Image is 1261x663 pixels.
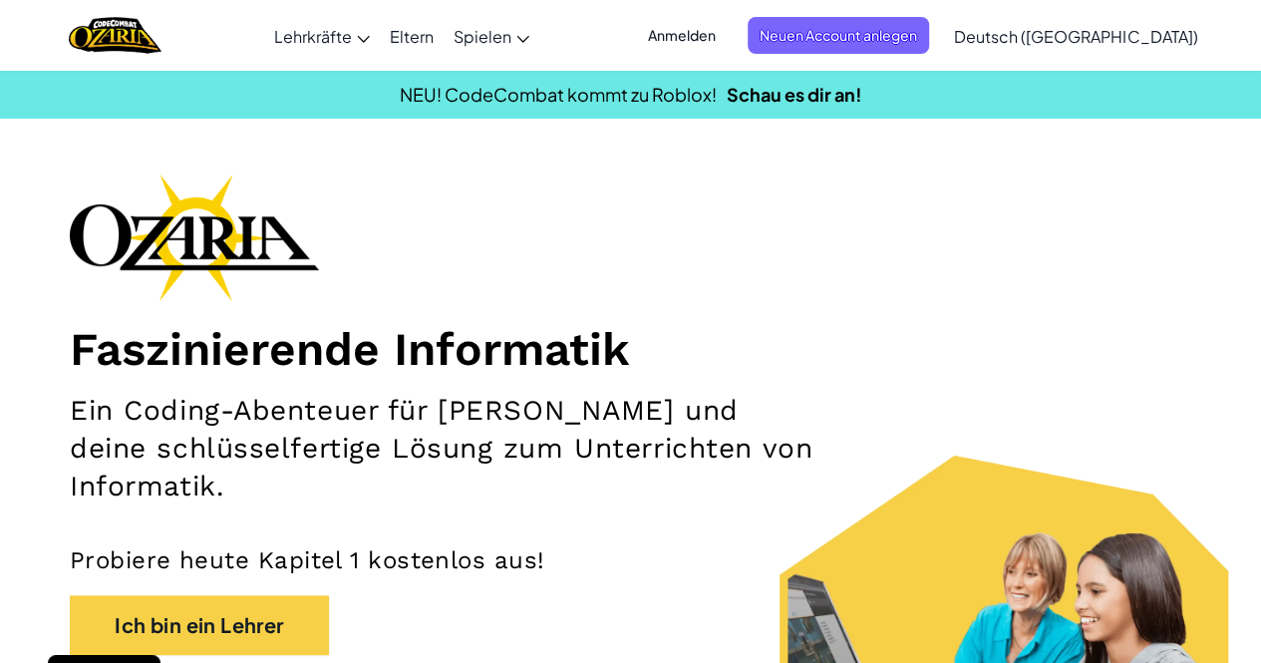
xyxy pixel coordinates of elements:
button: Neuen Account anlegen [748,17,929,54]
a: Spielen [444,9,539,63]
span: Lehrkräfte [274,26,352,47]
span: Spielen [454,26,511,47]
a: Deutsch ([GEOGRAPHIC_DATA]) [944,9,1207,63]
button: Ich bin ein Lehrer [70,595,329,655]
h2: Ein Coding-Abenteuer für [PERSON_NAME] und deine schlüsselfertige Lösung zum Unterrichten von Inf... [70,392,821,505]
a: Ozaria by CodeCombat logo [69,15,161,56]
a: Eltern [380,9,444,63]
button: Anmelden [636,17,728,54]
img: Ozaria branding logo [70,173,319,301]
a: Schau es dir an! [727,83,862,106]
a: Lehrkräfte [264,9,380,63]
img: Home [69,15,161,56]
p: Probiere heute Kapitel 1 kostenlos aus! [70,545,1191,575]
h1: Faszinierende Informatik [70,321,1191,377]
span: NEU! CodeCombat kommt zu Roblox! [400,83,717,106]
span: Deutsch ([GEOGRAPHIC_DATA]) [954,26,1197,47]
